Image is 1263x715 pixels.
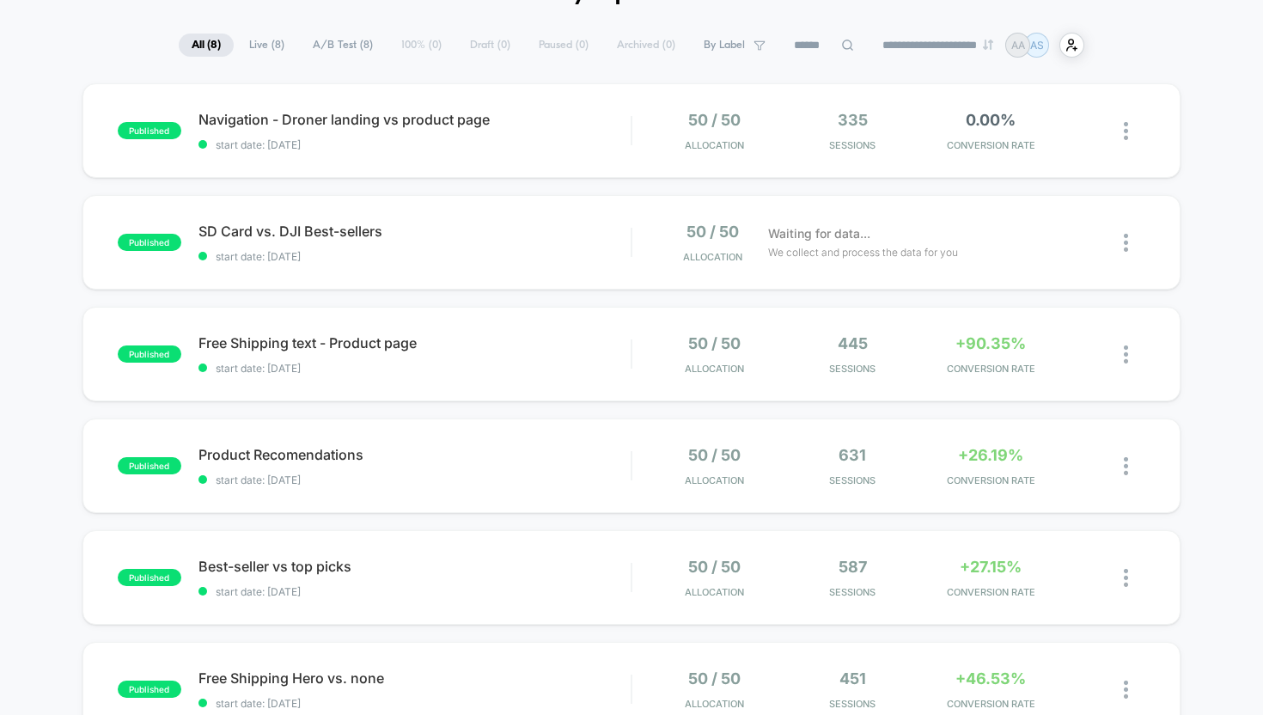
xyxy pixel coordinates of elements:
span: start date: [DATE] [198,474,631,486]
span: Allocation [685,586,744,598]
span: 50 / 50 [688,111,741,129]
span: 50 / 50 [688,669,741,687]
p: AA [1011,39,1025,52]
img: close [1124,681,1128,699]
span: Waiting for data... [768,224,870,243]
span: Allocation [685,698,744,710]
span: Sessions [788,586,918,598]
span: Product Recomendations [198,446,631,463]
span: 445 [838,334,868,352]
span: +27.15% [960,558,1022,576]
span: 451 [839,669,866,687]
input: Volume [521,333,572,349]
span: Navigation - Droner landing vs product page [198,111,631,128]
span: Best-seller vs top picks [198,558,631,575]
span: A/B Test ( 8 ) [300,34,386,57]
span: published [118,681,181,698]
img: close [1124,122,1128,140]
span: start date: [DATE] [198,585,631,598]
span: published [118,122,181,139]
span: Allocation [685,139,744,151]
span: CONVERSION RATE [926,139,1056,151]
span: +90.35% [955,334,1026,352]
span: 335 [838,111,868,129]
span: start date: [DATE] [198,362,631,375]
span: Allocation [685,474,744,486]
span: All ( 8 ) [179,34,234,57]
span: +26.19% [958,446,1023,464]
span: published [118,457,181,474]
span: start date: [DATE] [198,138,631,151]
span: 50 / 50 [688,558,741,576]
p: AS [1030,39,1044,52]
span: Free Shipping text - Product page [198,334,631,351]
span: +46.53% [955,669,1026,687]
span: CONVERSION RATE [926,586,1056,598]
span: CONVERSION RATE [926,363,1056,375]
span: Free Shipping Hero vs. none [198,669,631,687]
span: published [118,345,181,363]
img: close [1124,234,1128,252]
img: close [1124,345,1128,364]
span: Sessions [788,698,918,710]
span: Sessions [788,474,918,486]
button: Play, NEW DEMO 2025-VEED.mp4 [302,161,343,202]
span: 50 / 50 [688,334,741,352]
img: close [1124,457,1128,475]
span: 0.00% [966,111,1016,129]
button: Play, NEW DEMO 2025-VEED.mp4 [9,327,36,354]
span: 50 / 50 [686,223,739,241]
span: 50 / 50 [688,446,741,464]
span: SD Card vs. DJI Best-sellers [198,223,631,240]
span: start date: [DATE] [198,697,631,710]
input: Seek [13,303,635,320]
span: Live ( 8 ) [236,34,297,57]
span: start date: [DATE] [198,250,631,263]
img: end [983,40,993,50]
span: By Label [704,39,745,52]
span: CONVERSION RATE [926,698,1056,710]
span: Allocation [683,251,742,263]
span: Sessions [788,363,918,375]
span: published [118,569,181,586]
img: close [1124,569,1128,587]
span: Sessions [788,139,918,151]
span: 587 [839,558,867,576]
span: We collect and process the data for you [768,244,958,260]
span: Allocation [685,363,744,375]
span: published [118,234,181,251]
span: CONVERSION RATE [926,474,1056,486]
div: Current time [448,331,487,350]
span: 631 [839,446,866,464]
